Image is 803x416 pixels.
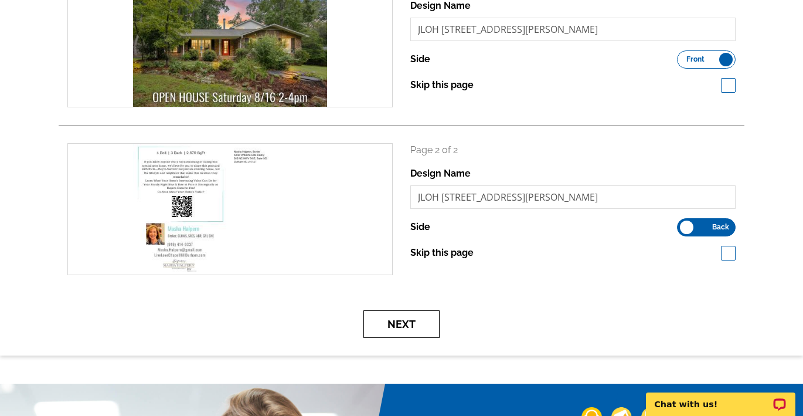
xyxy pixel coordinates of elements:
input: File Name [410,185,736,209]
p: Page 2 of 2 [410,143,736,157]
label: Side [410,52,430,66]
i: search [219,29,242,53]
input: File Name [410,18,736,41]
iframe: LiveChat chat widget [638,379,803,416]
span: Front [686,56,705,62]
label: Skip this page [410,78,474,92]
button: Next [363,310,440,338]
i: search [219,197,242,221]
span: Back [712,224,729,230]
label: Side [410,220,430,234]
label: Skip this page [410,246,474,260]
label: Design Name [410,167,471,181]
